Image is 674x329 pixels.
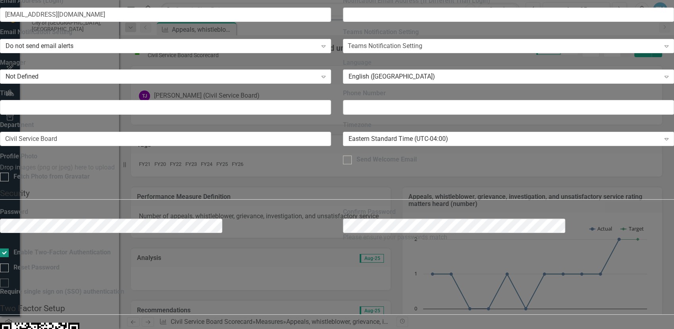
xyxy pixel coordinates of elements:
label: Timezone [343,121,674,130]
div: Not Defined [6,72,317,81]
div: Eastern Standard Time (UTC-04:00) [349,134,660,143]
div: English ([GEOGRAPHIC_DATA]) [349,72,660,81]
div: Reset Password [13,263,60,272]
label: Teams Notification Setting [343,28,674,37]
div: Send Welcome Email [356,155,417,164]
div: Fetch Photo from Gravatar [13,172,90,181]
div: Do not send email alerts [6,42,317,51]
label: Confirm Password [343,208,396,217]
div: Enable Two-Factor Authentication [13,248,111,257]
div: Teams Notification Setting [348,42,422,51]
label: Language [343,58,674,67]
label: Phone Number [343,89,674,98]
div: Please ensure your passwords match [343,233,674,242]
